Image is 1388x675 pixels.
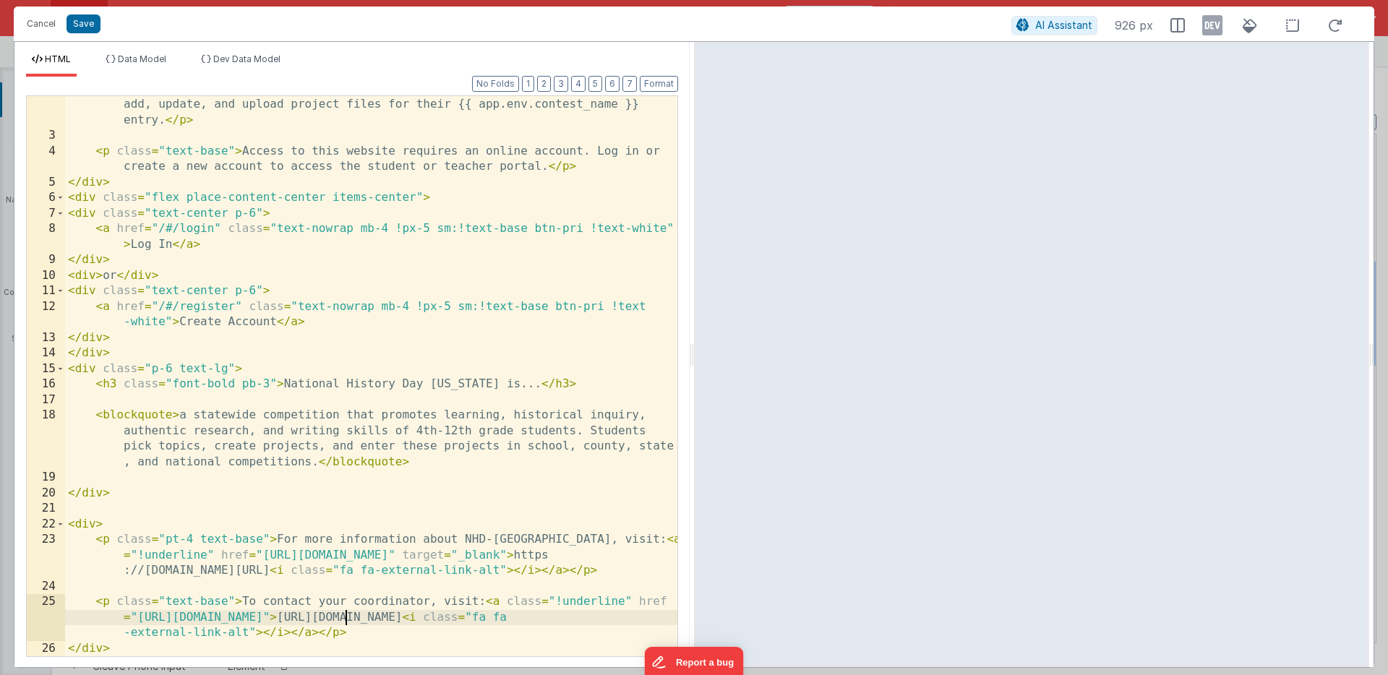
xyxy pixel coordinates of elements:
[27,144,65,175] div: 4
[1115,17,1153,34] span: 926 px
[571,76,586,92] button: 4
[605,76,620,92] button: 6
[622,76,637,92] button: 7
[27,330,65,346] div: 13
[27,641,65,657] div: 26
[472,76,519,92] button: No Folds
[640,76,678,92] button: Format
[27,221,65,252] div: 8
[27,82,65,129] div: 2
[27,594,65,641] div: 25
[27,190,65,206] div: 6
[27,501,65,517] div: 21
[27,299,65,330] div: 12
[554,76,568,92] button: 3
[27,532,65,579] div: 23
[27,408,65,470] div: 18
[27,283,65,299] div: 11
[522,76,534,92] button: 1
[27,206,65,222] div: 7
[67,14,100,33] button: Save
[27,486,65,502] div: 20
[20,14,63,34] button: Cancel
[27,579,65,595] div: 24
[27,252,65,268] div: 9
[27,517,65,533] div: 22
[45,53,71,64] span: HTML
[27,361,65,377] div: 15
[27,377,65,392] div: 16
[27,345,65,361] div: 14
[27,128,65,144] div: 3
[118,53,166,64] span: Data Model
[213,53,280,64] span: Dev Data Model
[1011,16,1097,35] button: AI Assistant
[27,392,65,408] div: 17
[27,268,65,284] div: 10
[1035,19,1092,31] span: AI Assistant
[27,175,65,191] div: 5
[27,470,65,486] div: 19
[588,76,602,92] button: 5
[537,76,551,92] button: 2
